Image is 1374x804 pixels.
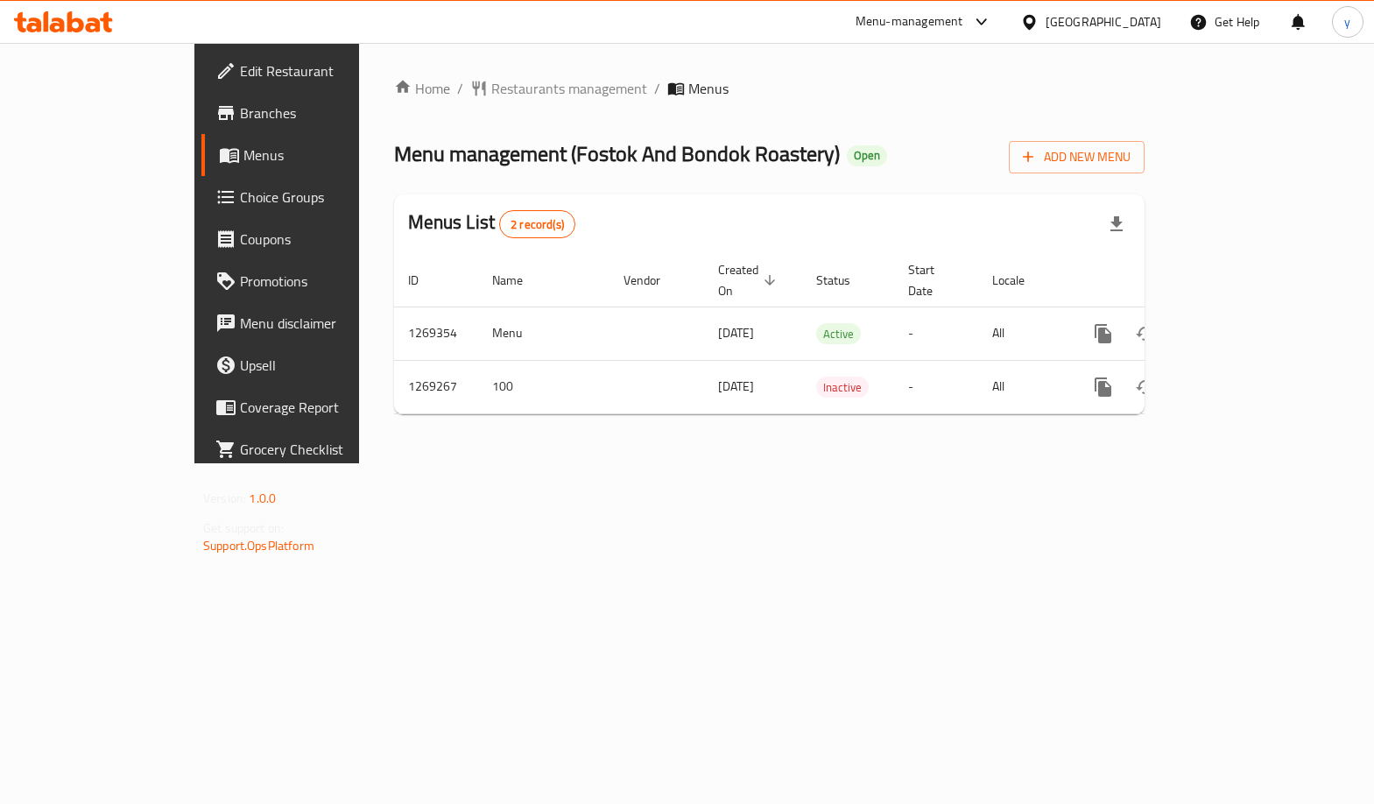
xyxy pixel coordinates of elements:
nav: breadcrumb [394,78,1145,99]
div: Export file [1096,203,1138,245]
span: Vendor [624,270,683,291]
span: Created On [718,259,781,301]
a: Coupons [201,218,424,260]
div: Menu-management [856,11,963,32]
a: Menus [201,134,424,176]
button: more [1082,366,1124,408]
th: Actions [1068,254,1265,307]
td: - [894,307,978,360]
span: y [1344,12,1350,32]
span: Start Date [908,259,957,301]
span: Add New Menu [1023,146,1131,168]
span: Coverage Report [240,397,410,418]
div: [GEOGRAPHIC_DATA] [1046,12,1161,32]
button: Change Status [1124,366,1166,408]
a: Edit Restaurant [201,50,424,92]
td: Menu [478,307,609,360]
button: more [1082,313,1124,355]
span: Menu management ( Fostok And Bondok Roastery ) [394,134,840,173]
span: Promotions [240,271,410,292]
span: [DATE] [718,375,754,398]
span: 1.0.0 [249,487,276,510]
span: ID [408,270,441,291]
button: Add New Menu [1009,141,1145,173]
div: Open [847,145,887,166]
td: - [894,360,978,413]
span: Coupons [240,229,410,250]
a: Menu disclaimer [201,302,424,344]
a: Restaurants management [470,78,647,99]
div: Inactive [816,377,869,398]
span: Version: [203,487,246,510]
a: Promotions [201,260,424,302]
span: Inactive [816,377,869,398]
span: Get support on: [203,517,284,540]
div: Total records count [499,210,575,238]
span: 2 record(s) [500,216,574,233]
span: Restaurants management [491,78,647,99]
span: Menus [243,145,410,166]
span: Grocery Checklist [240,439,410,460]
span: Menu disclaimer [240,313,410,334]
a: Branches [201,92,424,134]
a: Coverage Report [201,386,424,428]
td: 100 [478,360,609,413]
span: Upsell [240,355,410,376]
span: Open [847,148,887,163]
a: Upsell [201,344,424,386]
div: Active [816,323,861,344]
a: Choice Groups [201,176,424,218]
td: All [978,307,1068,360]
span: Active [816,324,861,344]
table: enhanced table [394,254,1265,414]
h2: Menus List [408,209,575,238]
button: Change Status [1124,313,1166,355]
span: Name [492,270,546,291]
li: / [654,78,660,99]
td: 1269267 [394,360,478,413]
span: Status [816,270,873,291]
span: Locale [992,270,1047,291]
span: Branches [240,102,410,123]
a: Support.OpsPlatform [203,534,314,557]
span: [DATE] [718,321,754,344]
span: Menus [688,78,729,99]
td: All [978,360,1068,413]
li: / [457,78,463,99]
span: Choice Groups [240,187,410,208]
a: Grocery Checklist [201,428,424,470]
td: 1269354 [394,307,478,360]
span: Edit Restaurant [240,60,410,81]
